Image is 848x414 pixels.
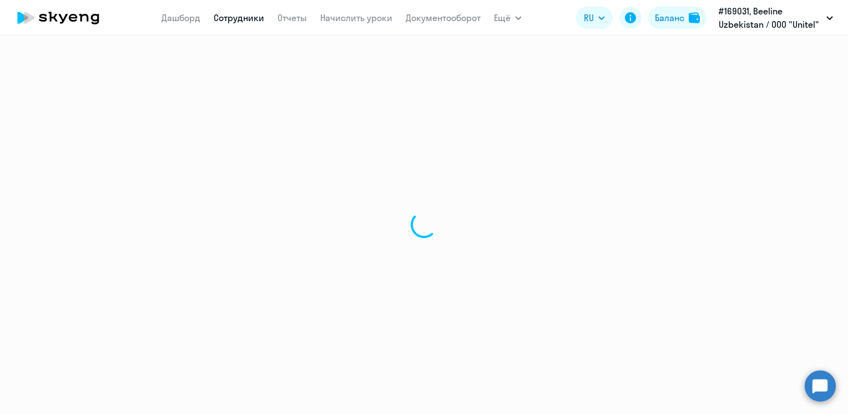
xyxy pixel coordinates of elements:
a: Документооборот [406,12,481,23]
a: Дашборд [161,12,200,23]
span: RU [584,11,594,24]
img: balance [689,12,700,23]
button: RU [576,7,613,29]
button: Балансbalance [648,7,706,29]
button: #169031, Beeline Uzbekistan / ООО "Unitel" [713,4,839,31]
a: Сотрудники [214,12,264,23]
button: Ещё [494,7,522,29]
span: Ещё [494,11,511,24]
p: #169031, Beeline Uzbekistan / ООО "Unitel" [719,4,822,31]
div: Баланс [655,11,684,24]
a: Отчеты [277,12,307,23]
a: Начислить уроки [320,12,392,23]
